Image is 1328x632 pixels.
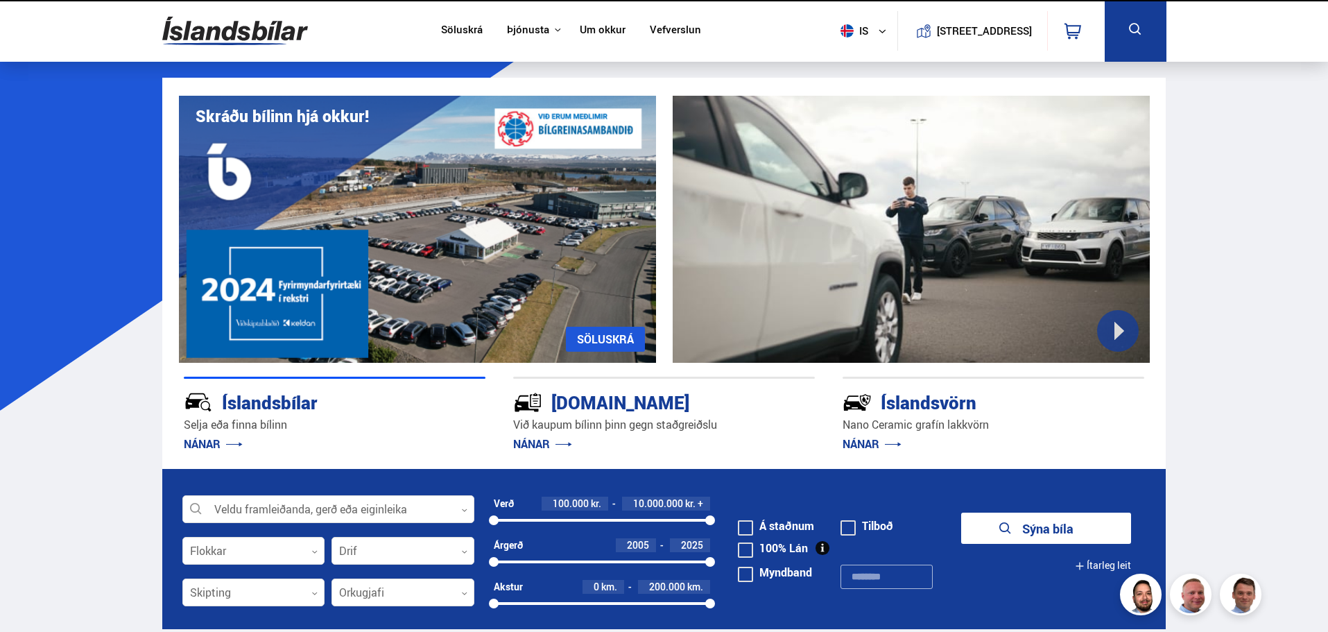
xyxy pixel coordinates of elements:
img: JRvxyua_JYH6wB4c.svg [184,388,213,417]
span: + [698,498,703,509]
p: Selja eða finna bílinn [184,417,485,433]
img: -Svtn6bYgwAsiwNX.svg [843,388,872,417]
label: Á staðnum [738,520,814,531]
a: NÁNAR [513,436,572,452]
label: Tilboð [840,520,893,531]
label: 100% Lán [738,543,808,554]
img: svg+xml;base64,PHN2ZyB4bWxucz0iaHR0cDovL3d3dy53My5vcmcvMjAwMC9zdmciIHdpZHRoPSI1MTIiIGhlaWdodD0iNT... [840,24,854,37]
a: SÖLUSKRÁ [566,327,645,352]
button: Þjónusta [507,24,549,37]
a: NÁNAR [843,436,902,452]
a: NÁNAR [184,436,243,452]
span: is [835,24,870,37]
span: 0 [594,580,599,593]
div: Íslandsbílar [184,389,436,413]
button: is [835,10,897,51]
div: [DOMAIN_NAME] [513,389,766,413]
img: eKx6w-_Home_640_.png [179,96,656,363]
span: km. [687,581,703,592]
span: km. [601,581,617,592]
img: tr5P-W3DuiFaO7aO.svg [513,388,542,417]
span: 10.000.000 [633,497,683,510]
div: Árgerð [494,540,523,551]
button: Sýna bíla [961,513,1131,544]
a: Söluskrá [441,24,483,38]
img: siFngHWaQ9KaOqBr.png [1172,576,1214,617]
div: Íslandsvörn [843,389,1095,413]
p: Við kaupum bílinn þinn gegn staðgreiðslu [513,417,815,433]
span: 2025 [681,538,703,552]
button: [STREET_ADDRESS] [942,25,1027,37]
div: Verð [494,498,514,509]
h1: Skráðu bílinn hjá okkur! [196,107,369,126]
img: nhp88E3Fdnt1Opn2.png [1122,576,1164,617]
a: Vefverslun [650,24,701,38]
label: Myndband [738,567,812,578]
a: [STREET_ADDRESS] [905,11,1040,51]
img: G0Ugv5HjCgRt.svg [162,8,308,53]
span: 100.000 [553,497,589,510]
button: Ítarleg leit [1075,550,1131,581]
a: Um okkur [580,24,626,38]
span: 2005 [627,538,649,552]
p: Nano Ceramic grafín lakkvörn [843,417,1144,433]
span: kr. [591,498,601,509]
div: Akstur [494,581,523,592]
img: FbJEzSuNWCJXmdc-.webp [1222,576,1264,617]
span: kr. [685,498,696,509]
span: 200.000 [649,580,685,593]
